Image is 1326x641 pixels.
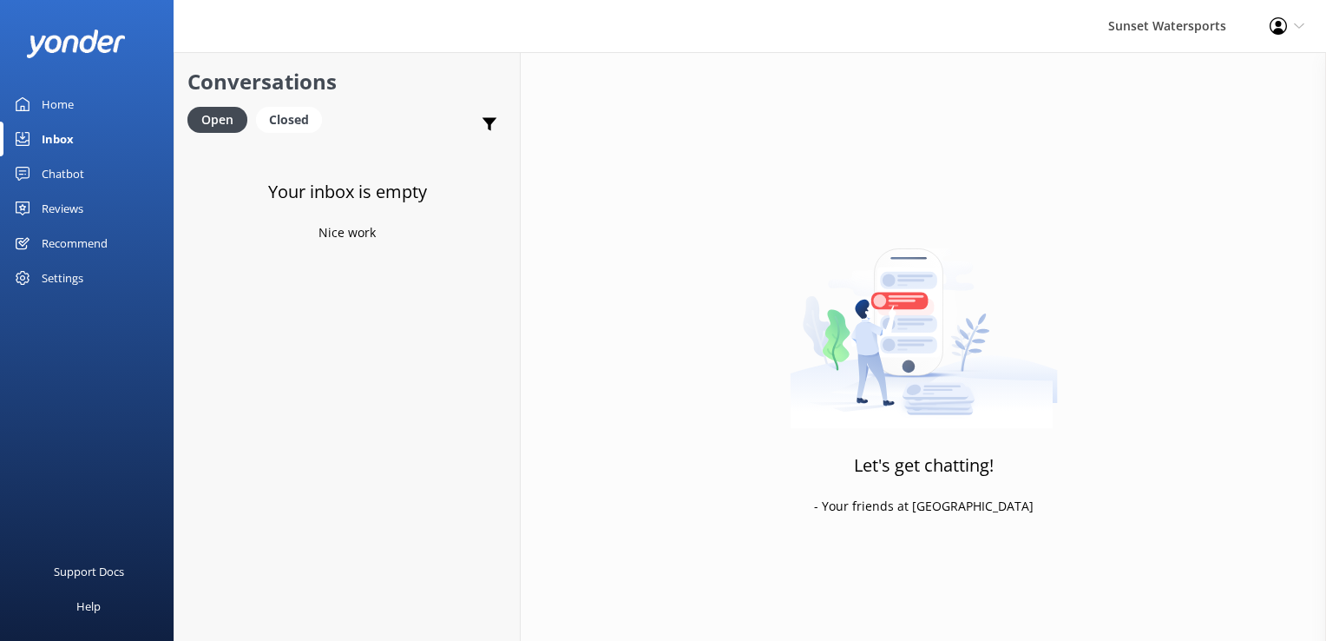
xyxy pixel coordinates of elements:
p: - Your friends at [GEOGRAPHIC_DATA] [814,497,1034,516]
div: Home [42,87,74,122]
h2: Conversations [187,65,507,98]
h3: Let's get chatting! [854,452,994,479]
img: yonder-white-logo.png [26,30,126,58]
a: Closed [256,109,331,129]
a: Open [187,109,256,129]
div: Settings [42,261,83,295]
p: Nice work [318,223,376,242]
div: Chatbot [42,156,84,191]
div: Reviews [42,191,83,226]
div: Help [76,589,101,624]
div: Support Docs [54,554,124,589]
div: Open [187,107,247,133]
h3: Your inbox is empty [268,178,427,206]
div: Inbox [42,122,74,156]
img: artwork of a man stealing a conversation from at giant smartphone [790,212,1058,429]
div: Closed [256,107,322,133]
div: Recommend [42,226,108,261]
